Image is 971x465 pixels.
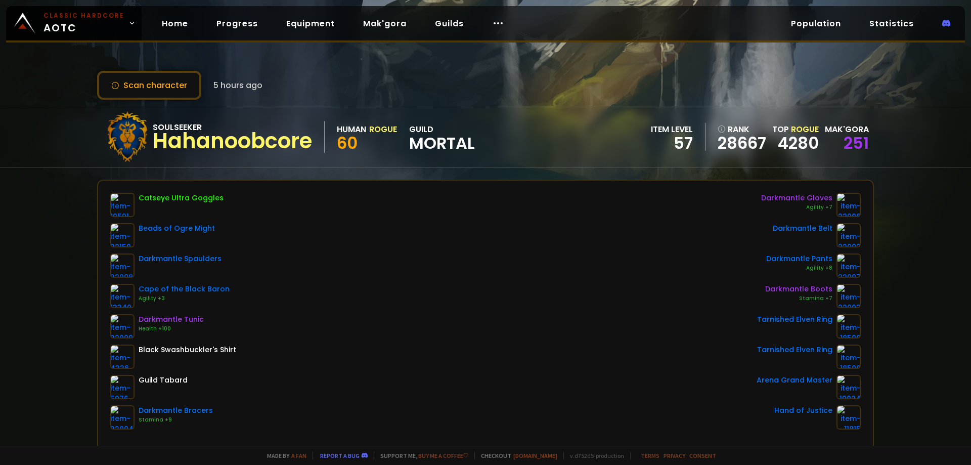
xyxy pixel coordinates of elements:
[836,253,861,278] img: item-22007
[418,452,468,459] a: Buy me a coffee
[355,13,415,34] a: Mak'gora
[139,193,224,203] div: Catseye Ultra Goggles
[718,136,766,151] a: 28667
[861,13,922,34] a: Statistics
[836,223,861,247] img: item-22002
[320,452,360,459] a: Report a bug
[337,132,358,154] span: 60
[153,134,312,149] div: Hahanoobcore
[761,203,832,212] div: Agility +7
[651,136,693,151] div: 57
[765,284,832,294] div: Darkmantle Boots
[139,416,213,424] div: Stamina +9
[836,345,861,369] img: item-18500
[513,452,557,459] a: [DOMAIN_NAME]
[825,136,869,151] div: 251
[689,452,716,459] a: Consent
[761,193,832,203] div: Darkmantle Gloves
[773,223,832,234] div: Darkmantle Belt
[836,284,861,308] img: item-22003
[6,6,142,40] a: Classic HardcoreAOTC
[139,345,236,355] div: Black Swashbuckler's Shirt
[409,123,475,151] div: guild
[774,405,832,416] div: Hand of Justice
[757,314,832,325] div: Tarnished Elven Ring
[208,13,266,34] a: Progress
[139,223,215,234] div: Beads of Ogre Might
[664,452,685,459] a: Privacy
[836,193,861,217] img: item-22006
[110,314,135,339] img: item-22009
[110,345,135,369] img: item-4336
[836,375,861,399] img: item-19024
[110,375,135,399] img: item-5976
[641,452,659,459] a: Terms
[139,375,188,386] div: Guild Tabard
[139,314,204,325] div: Darkmantle Tunic
[563,452,624,459] span: v. d752d5 - production
[139,294,230,303] div: Agility +3
[778,132,819,154] a: 4280
[278,13,343,34] a: Equipment
[836,405,861,430] img: item-11815
[139,253,222,264] div: Darkmantle Spaulders
[766,253,832,264] div: Darkmantle Pants
[765,294,832,303] div: Stamina +7
[154,13,196,34] a: Home
[153,121,312,134] div: Soulseeker
[261,452,306,459] span: Made by
[110,253,135,278] img: item-22008
[772,123,819,136] div: Top
[369,123,397,136] div: Rogue
[291,452,306,459] a: a fan
[139,325,204,333] div: Health +100
[43,11,124,20] small: Classic Hardcore
[110,284,135,308] img: item-13340
[757,345,832,355] div: Tarnished Elven Ring
[825,123,869,136] div: Mak'gora
[43,11,124,35] span: AOTC
[766,264,832,272] div: Agility +8
[213,79,262,92] span: 5 hours ago
[836,314,861,339] img: item-18500
[474,452,557,459] span: Checkout
[409,136,475,151] span: Mortal
[783,13,849,34] a: Population
[427,13,472,34] a: Guilds
[757,375,832,386] div: Arena Grand Master
[97,71,201,100] button: Scan character
[791,123,819,135] span: Rogue
[374,452,468,459] span: Support me,
[110,405,135,430] img: item-22004
[651,123,693,136] div: item level
[139,405,213,416] div: Darkmantle Bracers
[139,284,230,294] div: Cape of the Black Baron
[110,223,135,247] img: item-22150
[337,123,366,136] div: Human
[718,123,766,136] div: rank
[110,193,135,217] img: item-10501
